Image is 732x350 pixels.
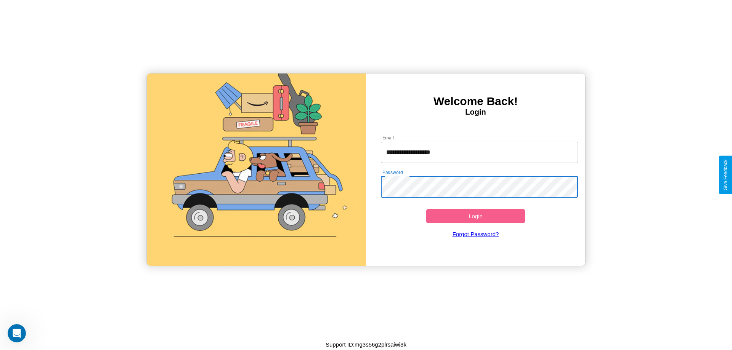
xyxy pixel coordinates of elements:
[8,324,26,342] iframe: Intercom live chat
[377,223,575,245] a: Forgot Password?
[382,134,394,141] label: Email
[366,95,585,108] h3: Welcome Back!
[382,169,403,176] label: Password
[426,209,525,223] button: Login
[366,108,585,117] h4: Login
[723,160,728,190] div: Give Feedback
[147,74,366,266] img: gif
[326,339,406,350] p: Support ID: mg3s56g2plrsaiwi3k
